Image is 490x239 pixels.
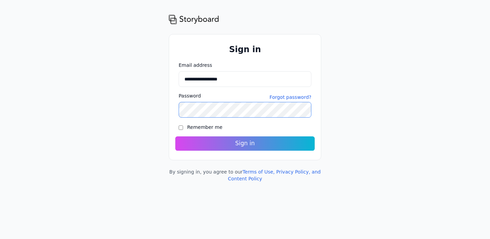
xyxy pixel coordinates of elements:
[187,124,223,130] label: Remember me
[169,14,219,25] img: storyboard
[228,169,321,181] a: Terms of Use, Privacy Policy, and Content Policy
[179,44,311,55] h1: Sign in
[169,168,321,182] div: By signing in, you agree to our
[175,136,315,151] button: Sign in
[269,94,311,101] button: Forgot password?
[179,62,311,69] label: Email address
[179,92,201,99] label: Password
